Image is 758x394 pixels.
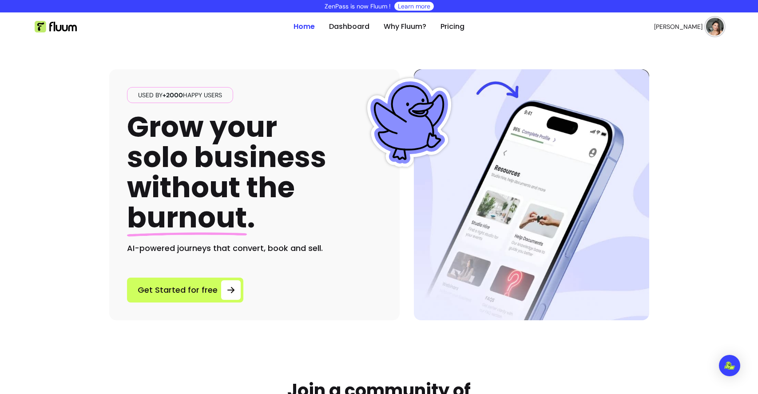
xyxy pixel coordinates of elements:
[127,112,326,233] h1: Grow your solo business without the .
[654,18,724,36] button: avatar[PERSON_NAME]
[414,69,649,320] img: Hero
[329,21,369,32] a: Dashboard
[163,91,183,99] span: +2000
[138,284,218,296] span: Get Started for free
[127,278,243,302] a: Get Started for free
[719,355,740,376] div: Open Intercom Messenger
[654,22,702,31] span: [PERSON_NAME]
[398,2,430,11] a: Learn more
[127,198,247,237] span: burnout
[706,18,724,36] img: avatar
[127,242,382,255] h2: AI-powered journeys that convert, book and sell.
[35,21,77,32] img: Fluum Logo
[325,2,391,11] p: ZenPass is now Fluum !
[441,21,464,32] a: Pricing
[384,21,426,32] a: Why Fluum?
[135,91,226,99] span: Used by happy users
[294,21,315,32] a: Home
